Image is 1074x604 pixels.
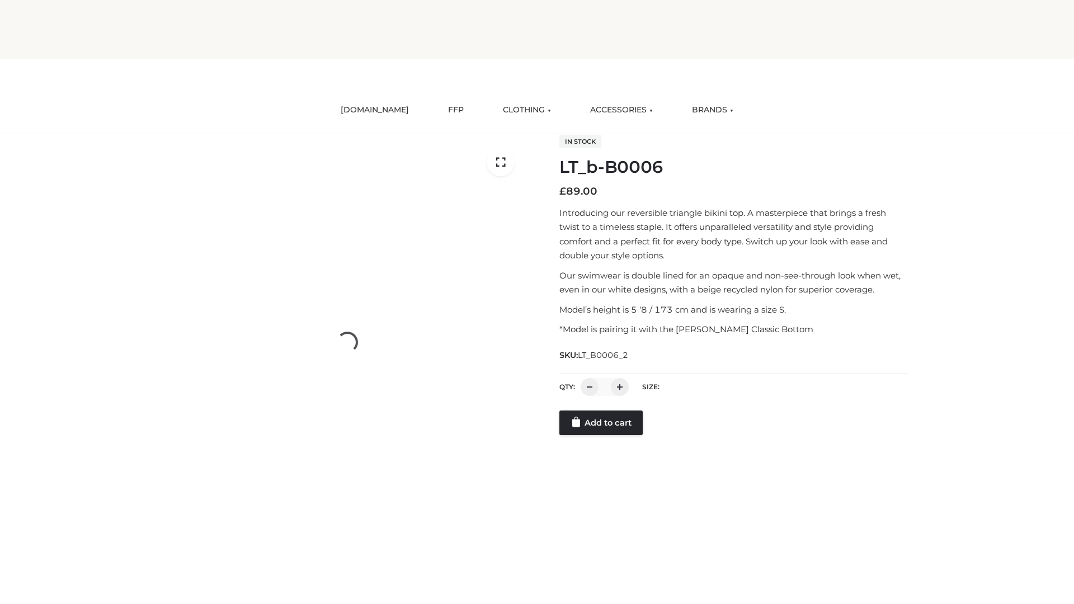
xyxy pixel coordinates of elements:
h1: LT_b-B0006 [559,157,908,177]
a: FFP [440,98,472,122]
span: LT_B0006_2 [578,350,628,360]
a: Add to cart [559,410,643,435]
p: Introducing our reversible triangle bikini top. A masterpiece that brings a fresh twist to a time... [559,206,908,263]
label: Size: [642,383,660,391]
bdi: 89.00 [559,185,597,197]
p: Model’s height is 5 ‘8 / 173 cm and is wearing a size S. [559,303,908,317]
span: In stock [559,135,601,148]
a: CLOTHING [494,98,559,122]
p: Our swimwear is double lined for an opaque and non-see-through look when wet, even in our white d... [559,268,908,297]
label: QTY: [559,383,575,391]
p: *Model is pairing it with the [PERSON_NAME] Classic Bottom [559,322,908,337]
span: £ [559,185,566,197]
a: ACCESSORIES [582,98,661,122]
a: BRANDS [684,98,742,122]
a: [DOMAIN_NAME] [332,98,417,122]
span: SKU: [559,348,629,362]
